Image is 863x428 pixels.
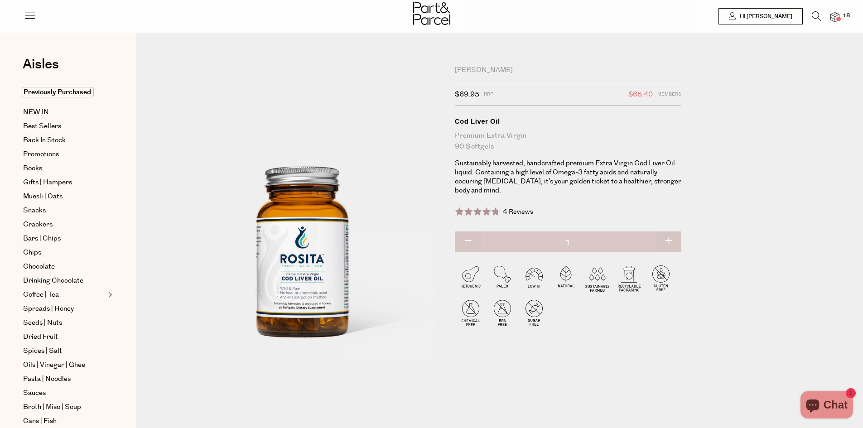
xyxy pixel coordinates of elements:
inbox-online-store-chat: Shopify online store chat [798,391,856,421]
img: P_P-ICONS-Live_Bec_V11_Sustainable_Farmed.svg [582,262,613,294]
span: Members [657,89,681,101]
span: RRP [484,89,493,101]
a: Oils | Vinegar | Ghee [23,360,106,370]
span: Gifts | Hampers [23,177,72,188]
img: P_P-ICONS-Live_Bec_V11_Natural.svg [550,262,582,294]
a: Cans | Fish [23,416,106,427]
span: Chips [23,247,41,258]
a: Gifts | Hampers [23,177,106,188]
a: Previously Purchased [23,87,106,98]
span: Pasta | Noodles [23,374,71,385]
span: Spreads | Honey [23,303,74,314]
span: Snacks [23,205,46,216]
a: Crackers [23,219,106,230]
a: Dried Fruit [23,332,106,342]
a: Best Sellers [23,121,106,132]
img: P_P-ICONS-Live_Bec_V11_Recyclable_Packaging.svg [613,262,645,294]
span: Coffee | Tea [23,289,59,300]
a: Pasta | Noodles [23,374,106,385]
span: Seeds | Nuts [23,317,62,328]
img: P_P-ICONS-Live_Bec_V11_Sugar_Free.svg [518,297,550,328]
span: Sauces [23,388,46,399]
span: $69.95 [455,89,479,101]
a: Coffee | Tea [23,289,106,300]
img: P_P-ICONS-Live_Bec_V11_Paleo.svg [487,262,518,294]
a: NEW IN [23,107,106,118]
img: Part&Parcel [413,2,450,25]
span: Books [23,163,42,174]
span: Spices | Salt [23,346,62,356]
span: Bars | Chips [23,233,61,244]
a: Snacks [23,205,106,216]
div: [PERSON_NAME] [455,66,681,75]
a: Hi [PERSON_NAME] [718,8,803,24]
a: Sauces [23,388,106,399]
span: $65.40 [628,89,653,101]
span: Broth | Miso | Soup [23,402,81,413]
a: Promotions [23,149,106,160]
img: P_P-ICONS-Live_Bec_V11_BPA_Free.svg [487,297,518,328]
button: Expand/Collapse Coffee | Tea [106,289,112,300]
img: P_P-ICONS-Live_Bec_V11_Ketogenic.svg [455,262,487,294]
span: Aisles [23,54,59,74]
span: Back In Stock [23,135,66,146]
span: Crackers [23,219,53,230]
div: Cod Liver Oil [455,117,681,126]
span: Previously Purchased [21,87,94,97]
span: NEW IN [23,107,49,118]
a: Spices | Salt [23,346,106,356]
a: Broth | Miso | Soup [23,402,106,413]
span: 4 Reviews [503,207,533,216]
div: Premium Extra Virgin 90 Softgels [455,130,681,152]
img: P_P-ICONS-Live_Bec_V11_Chemical_Free.svg [455,297,487,328]
p: Sustainably harvested, handcrafted premium Extra Virgin Cod Liver Oil liquid. Containing a high l... [455,159,681,195]
span: Hi [PERSON_NAME] [738,13,792,20]
span: Cans | Fish [23,416,57,427]
a: Aisles [23,58,59,80]
input: QTY Cod Liver Oil [455,231,681,254]
span: 18 [840,12,852,20]
img: P_P-ICONS-Live_Bec_V11_Gluten_Free.svg [645,262,677,294]
span: Drinking Chocolate [23,275,83,286]
span: Best Sellers [23,121,61,132]
a: Bars | Chips [23,233,106,244]
span: Promotions [23,149,59,160]
span: Oils | Vinegar | Ghee [23,360,85,370]
a: Chocolate [23,261,106,272]
a: Seeds | Nuts [23,317,106,328]
img: P_P-ICONS-Live_Bec_V11_Low_Gi.svg [518,262,550,294]
a: Muesli | Oats [23,191,106,202]
a: Books [23,163,106,174]
span: Chocolate [23,261,55,272]
a: Chips [23,247,106,258]
a: Spreads | Honey [23,303,106,314]
span: Muesli | Oats [23,191,63,202]
span: Dried Fruit [23,332,58,342]
a: Back In Stock [23,135,106,146]
a: 18 [830,12,839,22]
a: Drinking Chocolate [23,275,106,286]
